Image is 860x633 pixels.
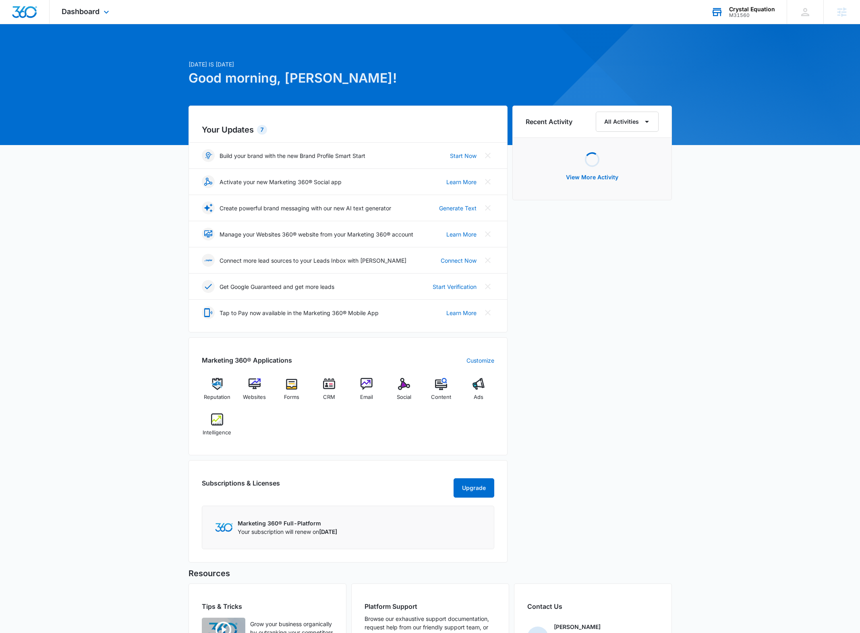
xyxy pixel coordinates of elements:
[202,413,233,442] a: Intelligence
[243,393,266,401] span: Websites
[481,306,494,319] button: Close
[558,168,626,187] button: View More Activity
[215,523,233,531] img: Marketing 360 Logo
[481,201,494,214] button: Close
[446,309,477,317] a: Learn More
[220,309,379,317] p: Tap to Pay now available in the Marketing 360® Mobile App
[319,528,337,535] span: [DATE]
[202,124,494,136] h2: Your Updates
[397,393,411,401] span: Social
[314,378,345,407] a: CRM
[527,602,659,611] h2: Contact Us
[426,378,457,407] a: Content
[202,355,292,365] h2: Marketing 360® Applications
[463,378,494,407] a: Ads
[284,393,299,401] span: Forms
[238,519,337,527] p: Marketing 360® Full-Platform
[554,623,601,631] p: [PERSON_NAME]
[481,149,494,162] button: Close
[446,178,477,186] a: Learn More
[276,378,307,407] a: Forms
[446,230,477,239] a: Learn More
[388,378,419,407] a: Social
[204,393,230,401] span: Reputation
[365,602,496,611] h2: Platform Support
[189,68,508,88] h1: Good morning, [PERSON_NAME]!
[220,178,342,186] p: Activate your new Marketing 360® Social app
[257,125,267,135] div: 7
[729,6,775,12] div: account name
[439,204,477,212] a: Generate Text
[239,378,270,407] a: Websites
[481,228,494,241] button: Close
[238,527,337,536] p: Your subscription will renew on
[450,152,477,160] a: Start Now
[323,393,335,401] span: CRM
[481,175,494,188] button: Close
[474,393,483,401] span: Ads
[203,429,231,437] span: Intelligence
[220,152,365,160] p: Build your brand with the new Brand Profile Smart Start
[202,378,233,407] a: Reputation
[596,112,659,132] button: All Activities
[220,256,406,265] p: Connect more lead sources to your Leads Inbox with [PERSON_NAME]
[62,7,99,16] span: Dashboard
[526,117,572,127] h6: Recent Activity
[481,280,494,293] button: Close
[189,60,508,68] p: [DATE] is [DATE]
[360,393,373,401] span: Email
[431,393,451,401] span: Content
[220,282,334,291] p: Get Google Guaranteed and get more leads
[466,356,494,365] a: Customize
[202,602,333,611] h2: Tips & Tricks
[433,282,477,291] a: Start Verification
[481,254,494,267] button: Close
[454,478,494,498] button: Upgrade
[220,204,391,212] p: Create powerful brand messaging with our new AI text generator
[729,12,775,18] div: account id
[189,567,672,579] h5: Resources
[351,378,382,407] a: Email
[202,478,280,494] h2: Subscriptions & Licenses
[441,256,477,265] a: Connect Now
[220,230,413,239] p: Manage your Websites 360® website from your Marketing 360® account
